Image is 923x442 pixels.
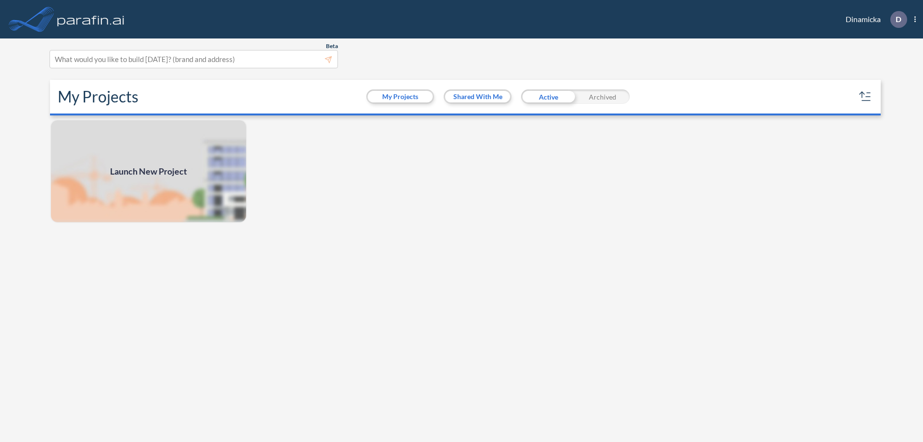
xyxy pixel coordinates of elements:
[326,42,338,50] span: Beta
[521,89,575,104] div: Active
[858,89,873,104] button: sort
[575,89,630,104] div: Archived
[368,91,433,102] button: My Projects
[831,11,916,28] div: Dinamicka
[55,10,126,29] img: logo
[110,165,187,178] span: Launch New Project
[58,88,138,106] h2: My Projects
[445,91,510,102] button: Shared With Me
[896,15,901,24] p: D
[50,119,247,223] a: Launch New Project
[50,119,247,223] img: add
